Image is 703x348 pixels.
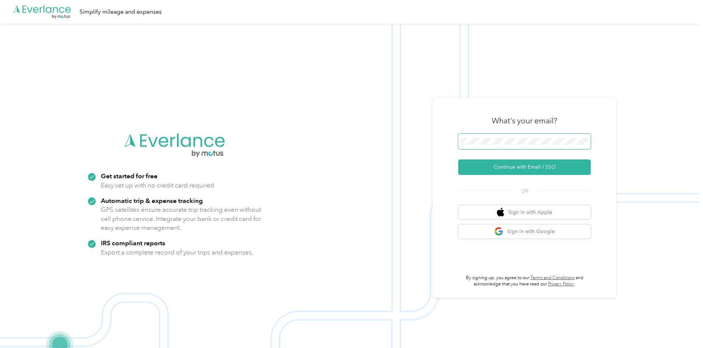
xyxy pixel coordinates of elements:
[458,275,591,288] p: By signing up, you agree to our and acknowledge that you have read our .
[458,159,591,175] button: Continue with Email / SSO
[492,116,557,126] h3: What's your email?
[512,187,537,195] span: OR
[101,181,214,190] p: Easy set up with no credit card required
[101,172,158,180] strong: Get started for free
[101,239,165,247] strong: IRS compliant reports
[530,275,575,281] a: Terms and Conditions
[494,227,504,236] img: google logo
[80,7,162,17] div: Simplify mileage and expenses
[458,224,591,239] button: google logoSign in with Google
[101,248,253,257] p: Export a complete record of your trips and expenses.
[458,205,591,219] button: apple logoSign in with Apple
[497,208,504,217] img: apple logo
[548,281,574,287] a: Privacy Policy
[101,205,262,232] p: GPS satellites ensure accurate trip tracking even without cell phone service. Integrate your bank...
[101,197,203,204] strong: Automatic trip & expense tracking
